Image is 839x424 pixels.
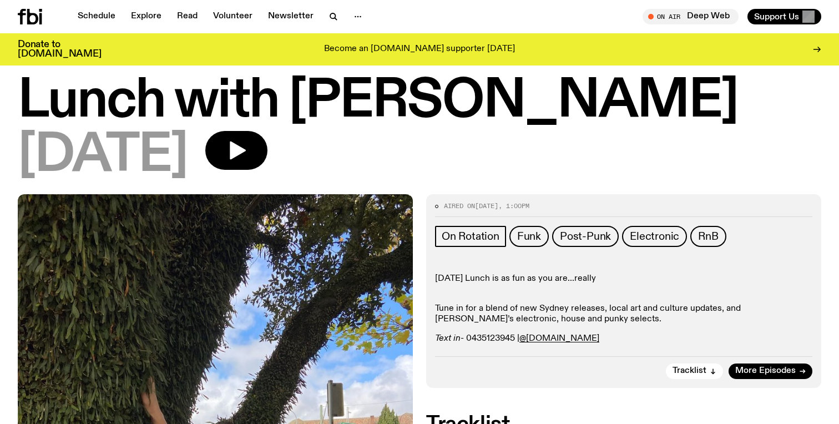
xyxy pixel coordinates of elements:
a: Read [170,9,204,24]
p: - 0435123945 | [435,334,812,344]
a: On Rotation [435,226,506,247]
button: Tracklist [666,364,723,379]
a: Volunteer [206,9,259,24]
a: Electronic [622,226,687,247]
p: Tune in for a blend of new Sydney releases, local art and culture updates, and [PERSON_NAME]’s el... [435,293,812,325]
span: , 1:00pm [498,201,529,210]
span: [DATE] [18,131,188,181]
span: Electronic [630,230,679,243]
button: Support Us [747,9,821,24]
em: Text in [435,334,461,343]
span: Post-Punk [560,230,611,243]
h1: Lunch with [PERSON_NAME] [18,77,821,127]
a: RnB [690,226,726,247]
h3: Donate to [DOMAIN_NAME] [18,40,102,59]
span: On Rotation [442,230,499,243]
p: Become an [DOMAIN_NAME] supporter [DATE] [324,44,515,54]
a: More Episodes [729,364,812,379]
span: RnB [698,230,718,243]
a: Explore [124,9,168,24]
a: Post-Punk [552,226,619,247]
span: Support Us [754,12,799,22]
a: Schedule [71,9,122,24]
span: More Episodes [735,367,796,375]
span: Aired on [444,201,475,210]
span: Funk [517,230,541,243]
span: [DATE] [475,201,498,210]
span: Tracklist [673,367,706,375]
p: [DATE] Lunch is as fun as you are...really [435,274,812,284]
a: Newsletter [261,9,320,24]
button: On AirDeep Web [643,9,739,24]
a: Funk [509,226,549,247]
a: @[DOMAIN_NAME] [519,334,599,343]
